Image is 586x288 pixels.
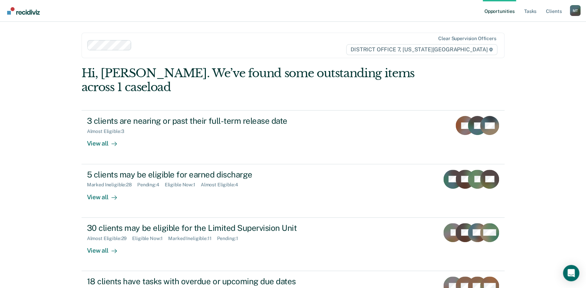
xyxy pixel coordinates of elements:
[82,66,420,94] div: Hi, [PERSON_NAME]. We’ve found some outstanding items across 1 caseload
[570,5,581,16] div: M T
[165,182,201,188] div: Eligible Now : 1
[87,134,125,148] div: View all
[87,188,125,201] div: View all
[87,236,132,241] div: Almost Eligible : 29
[137,182,165,188] div: Pending : 4
[87,223,325,233] div: 30 clients may be eligible for the Limited Supervision Unit
[87,182,137,188] div: Marked Ineligible : 28
[87,276,325,286] div: 18 clients have tasks with overdue or upcoming due dates
[563,265,579,281] div: Open Intercom Messenger
[82,110,505,164] a: 3 clients are nearing or past their full-term release dateAlmost Eligible:3View all
[82,218,505,271] a: 30 clients may be eligible for the Limited Supervision UnitAlmost Eligible:29Eligible Now:1Marked...
[132,236,168,241] div: Eligible Now : 1
[7,7,40,15] img: Recidiviz
[87,129,130,134] div: Almost Eligible : 3
[217,236,243,241] div: Pending : 1
[87,116,325,126] div: 3 clients are nearing or past their full-term release date
[87,170,325,180] div: 5 clients may be eligible for earned discharge
[570,5,581,16] button: Profile dropdown button
[201,182,244,188] div: Almost Eligible : 4
[346,44,497,55] span: DISTRICT OFFICE 7, [US_STATE][GEOGRAPHIC_DATA]
[82,164,505,218] a: 5 clients may be eligible for earned dischargeMarked Ineligible:28Pending:4Eligible Now:1Almost E...
[168,236,217,241] div: Marked Ineligible : 11
[87,241,125,254] div: View all
[438,36,496,41] div: Clear supervision officers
